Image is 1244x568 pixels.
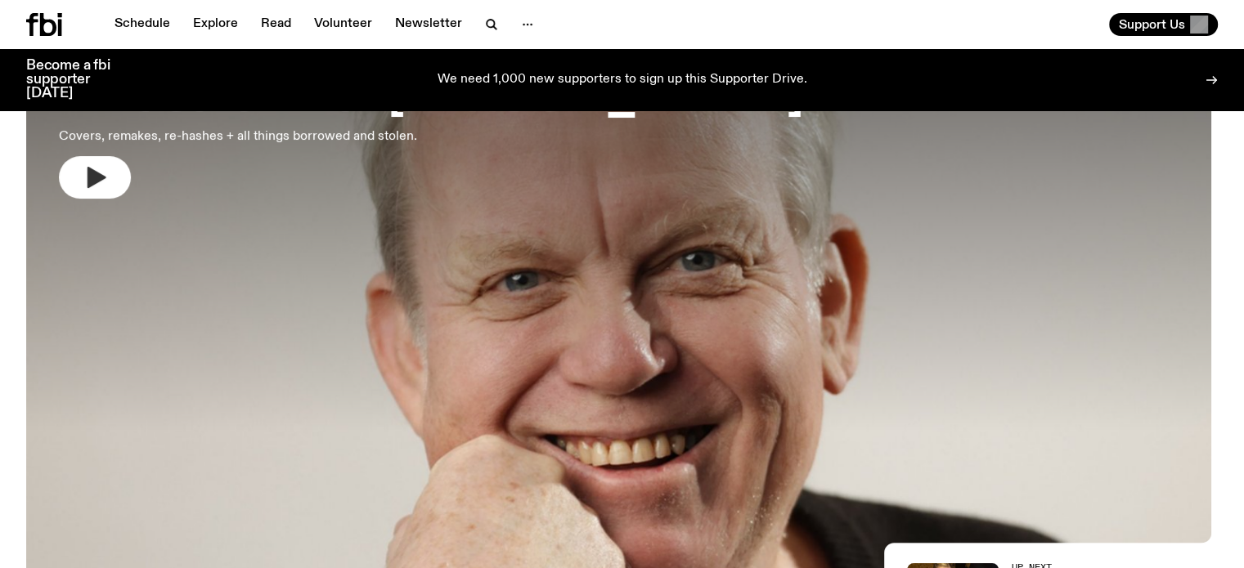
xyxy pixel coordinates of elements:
[105,13,180,36] a: Schedule
[59,74,803,120] h3: Wildcard With [PERSON_NAME]
[304,13,382,36] a: Volunteer
[1119,17,1185,32] span: Support Us
[183,13,248,36] a: Explore
[1109,13,1218,36] button: Support Us
[438,73,807,87] p: We need 1,000 new supporters to sign up this Supporter Drive.
[59,127,478,146] p: Covers, remakes, re-hashes + all things borrowed and stolen.
[385,13,472,36] a: Newsletter
[251,13,301,36] a: Read
[59,37,803,199] a: Wildcard With [PERSON_NAME]Covers, remakes, re-hashes + all things borrowed and stolen.
[26,59,131,101] h3: Become a fbi supporter [DATE]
